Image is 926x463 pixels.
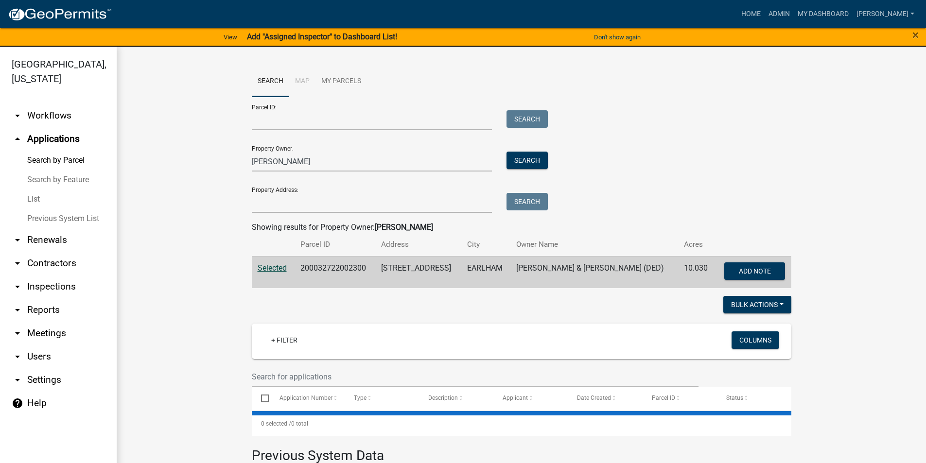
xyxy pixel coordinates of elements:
th: Address [375,233,461,256]
i: arrow_drop_down [12,234,23,246]
button: Don't show again [590,29,645,45]
i: help [12,397,23,409]
button: Bulk Actions [723,296,791,313]
td: 200032722002300 [295,256,376,288]
span: 0 selected / [261,420,291,427]
datatable-header-cell: Select [252,387,270,410]
td: [STREET_ADDRESS] [375,256,461,288]
datatable-header-cell: Parcel ID [642,387,716,410]
th: City [461,233,511,256]
i: arrow_drop_down [12,304,23,316]
datatable-header-cell: Applicant [493,387,568,410]
i: arrow_drop_down [12,374,23,386]
a: + Filter [263,331,305,349]
i: arrow_drop_down [12,281,23,292]
a: Search [252,66,289,97]
td: [PERSON_NAME] & [PERSON_NAME] (DED) [510,256,678,288]
button: Close [912,29,919,41]
a: Home [737,5,765,23]
input: Search for applications [252,367,699,387]
a: View [220,29,241,45]
th: Owner Name [510,233,678,256]
div: Showing results for Property Owner: [252,222,791,233]
i: arrow_drop_up [12,133,23,145]
a: Selected [258,263,287,273]
span: Add Note [739,267,771,274]
a: My Parcels [315,66,367,97]
button: Search [507,110,548,128]
span: × [912,28,919,42]
button: Search [507,193,548,210]
span: Parcel ID [652,394,675,401]
span: Description [428,394,458,401]
span: Date Created [577,394,611,401]
i: arrow_drop_down [12,351,23,362]
i: arrow_drop_down [12,110,23,121]
td: 10.030 [678,256,716,288]
span: Status [726,394,743,401]
span: Applicant [503,394,528,401]
td: EARLHAM [461,256,511,288]
i: arrow_drop_down [12,257,23,269]
datatable-header-cell: Type [345,387,419,410]
datatable-header-cell: Application Number [270,387,345,410]
datatable-header-cell: Date Created [568,387,642,410]
button: Search [507,152,548,169]
button: Columns [732,331,779,349]
datatable-header-cell: Status [716,387,791,410]
strong: [PERSON_NAME] [375,223,433,232]
th: Acres [678,233,716,256]
strong: Add "Assigned Inspector" to Dashboard List! [247,32,397,41]
i: arrow_drop_down [12,327,23,339]
a: [PERSON_NAME] [853,5,918,23]
span: Type [354,394,367,401]
div: 0 total [252,412,791,436]
button: Add Note [724,262,785,280]
datatable-header-cell: Description [419,387,493,410]
th: Parcel ID [295,233,376,256]
span: Application Number [280,394,332,401]
a: Admin [765,5,794,23]
a: My Dashboard [794,5,853,23]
